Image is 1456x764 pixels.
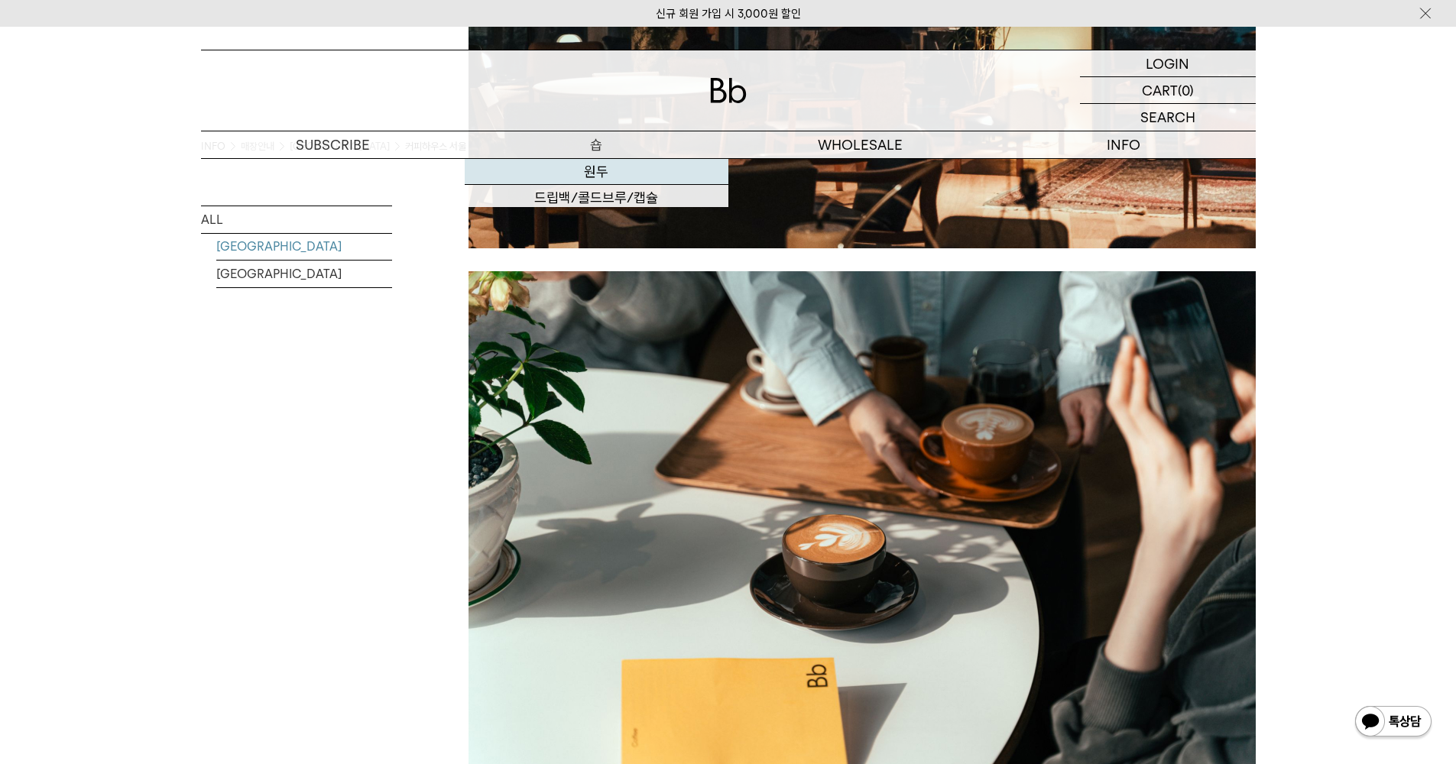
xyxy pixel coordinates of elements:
a: [GEOGRAPHIC_DATA] [216,261,392,287]
a: CART (0) [1080,77,1256,104]
p: (0) [1178,77,1194,103]
img: 로고 [710,78,747,103]
a: 원두 [465,159,728,185]
a: 드립백/콜드브루/캡슐 [465,185,728,211]
a: 신규 회원 가입 시 3,000원 할인 [656,7,801,21]
a: SUBSCRIBE [201,131,465,158]
img: 카카오톡 채널 1:1 채팅 버튼 [1354,704,1433,741]
a: 숍 [465,131,728,158]
a: [GEOGRAPHIC_DATA] [216,233,392,260]
p: INFO [992,131,1256,158]
a: LOGIN [1080,50,1256,77]
a: ALL [201,206,392,233]
p: CART [1142,77,1178,103]
p: WHOLESALE [728,131,992,158]
p: SEARCH [1140,104,1195,131]
p: LOGIN [1146,50,1189,76]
